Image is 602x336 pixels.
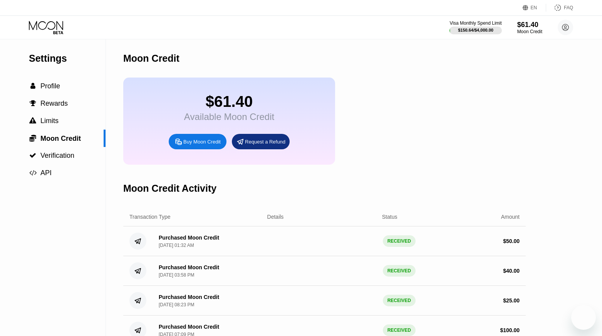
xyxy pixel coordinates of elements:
div: Amount [501,214,520,220]
span:  [29,117,36,124]
div: [DATE] 01:32 AM [159,243,194,248]
span: API [40,169,52,177]
div: [DATE] 03:58 PM [159,272,194,278]
div: Moon Credit [517,29,542,34]
span:  [30,83,35,89]
div: RECEIVED [383,265,416,277]
div: $ 40.00 [503,268,520,274]
div: RECEIVED [383,324,416,336]
div: $ 100.00 [500,327,520,333]
div: Buy Moon Credit [169,134,226,149]
span:  [30,100,36,107]
div: Moon Credit Activity [123,183,216,194]
span: Profile [40,82,60,90]
span: Verification [40,152,74,159]
div: Visa Monthly Spend Limit$150.64/$4,000.00 [449,20,501,34]
div: $150.64 / $4,000.00 [458,28,493,32]
div: EN [531,5,537,10]
span: Rewards [40,100,68,107]
div: Moon Credit [123,53,179,64]
div: $ 25.00 [503,297,520,304]
div: RECEIVED [383,235,416,247]
div: Details [267,214,284,220]
iframe: Button to launch messaging window [571,305,596,330]
div: Purchased Moon Credit [159,324,219,330]
span:  [29,169,37,176]
div:  [29,83,37,89]
div: Request a Refund [232,134,290,149]
div: Visa Monthly Spend Limit [449,20,501,26]
div:  [29,100,37,107]
div: $61.40 [184,93,274,110]
span: Limits [40,117,59,125]
div: RECEIVED [383,295,416,306]
div:  [29,117,37,124]
div: $ 50.00 [503,238,520,244]
div:  [29,152,37,159]
span:  [29,134,36,142]
div: Buy Moon Credit [183,138,221,145]
div: Status [382,214,397,220]
div: FAQ [546,4,573,12]
div: Transaction Type [129,214,171,220]
div: Request a Refund [245,138,285,145]
div: $61.40Moon Credit [517,21,542,34]
div: [DATE] 08:23 PM [159,302,194,307]
div: Settings [29,53,106,64]
div: $61.40 [517,21,542,29]
div: Purchased Moon Credit [159,294,219,300]
span:  [29,152,36,159]
span: Moon Credit [40,135,81,142]
div: Available Moon Credit [184,111,274,122]
div: Purchased Moon Credit [159,235,219,241]
div: FAQ [564,5,573,10]
div: EN [523,4,546,12]
div:  [29,134,37,142]
div: Purchased Moon Credit [159,264,219,270]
